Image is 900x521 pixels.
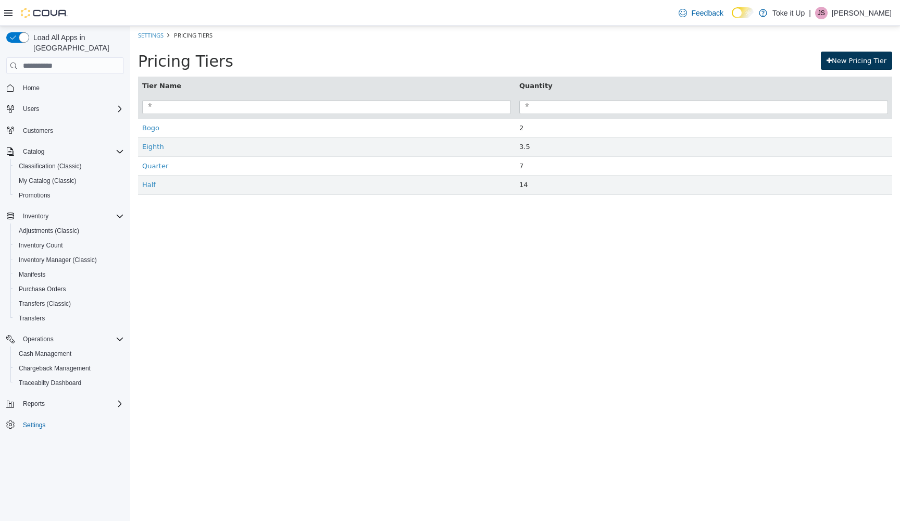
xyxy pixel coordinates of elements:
a: Cash Management [15,348,76,360]
button: Home [2,80,128,95]
a: Settings [19,419,49,431]
span: Manifests [19,270,45,279]
span: Transfers (Classic) [15,297,124,310]
span: Traceabilty Dashboard [15,377,124,389]
a: Adjustments (Classic) [15,225,83,237]
button: Cash Management [10,346,128,361]
p: Toke it Up [772,7,805,19]
button: My Catalog (Classic) [10,173,128,188]
span: Adjustments (Classic) [15,225,124,237]
button: Catalog [19,145,48,158]
span: Inventory Manager (Classic) [15,254,124,266]
button: Transfers (Classic) [10,296,128,311]
button: Users [2,102,128,116]
span: Home [19,81,124,94]
span: Settings [19,418,124,431]
button: Reports [19,398,49,410]
span: Customers [19,123,124,137]
a: Customers [19,125,57,137]
a: Quarter [12,136,38,144]
a: Feedback [674,3,727,23]
button: Quantity [389,55,424,65]
a: Manifests [15,268,49,281]
span: My Catalog (Classic) [15,175,124,187]
span: Classification (Classic) [15,160,124,172]
span: Manifests [15,268,124,281]
span: Customers [23,127,53,135]
span: Purchase Orders [19,285,66,293]
input: Dark Mode [732,7,754,18]
img: Cova [21,8,68,18]
button: Classification (Classic) [10,159,128,173]
a: Half [12,155,26,163]
div: Jeremy Sawicki [815,7,828,19]
td: 3.5 [385,111,762,131]
span: Reports [23,400,45,408]
button: Purchase Orders [10,282,128,296]
a: Transfers (Classic) [15,297,75,310]
a: Transfers [15,312,49,325]
button: Transfers [10,311,128,326]
span: Pricing Tiers [8,26,103,44]
p: | [809,7,811,19]
a: Classification (Classic) [15,160,86,172]
span: Chargeback Management [19,364,91,373]
a: Home [19,82,44,94]
span: Promotions [15,189,124,202]
span: Inventory [19,210,124,222]
span: Catalog [19,145,124,158]
span: Adjustments (Classic) [19,227,79,235]
span: Inventory Manager (Classic) [19,256,97,264]
span: Transfers [19,314,45,322]
span: Chargeback Management [15,362,124,375]
span: Pricing Tiers [44,5,82,13]
button: Inventory [2,209,128,224]
span: Feedback [691,8,723,18]
a: My Catalog (Classic) [15,175,81,187]
span: Operations [19,333,124,345]
button: Manifests [10,267,128,282]
span: Promotions [19,191,51,200]
button: Promotions [10,188,128,203]
span: Users [23,105,39,113]
span: Inventory Count [19,241,63,250]
span: Reports [19,398,124,410]
button: Traceabilty Dashboard [10,376,128,390]
button: Inventory Manager (Classic) [10,253,128,267]
span: Home [23,84,40,92]
button: Inventory Count [10,238,128,253]
button: Adjustments (Classic) [10,224,128,238]
button: Operations [19,333,58,345]
a: Purchase Orders [15,283,70,295]
a: Inventory Manager (Classic) [15,254,101,266]
a: Eighth [12,117,34,125]
span: Users [19,103,124,115]
p: [PERSON_NAME] [832,7,892,19]
span: Traceabilty Dashboard [19,379,81,387]
span: JS [818,7,825,19]
span: Cash Management [15,348,124,360]
button: Settings [2,417,128,432]
span: Classification (Classic) [19,162,82,170]
button: Catalog [2,144,128,159]
button: Operations [2,332,128,346]
span: Inventory Count [15,239,124,252]
button: Tier Name [12,55,53,65]
span: Dark Mode [732,18,732,19]
span: Purchase Orders [15,283,124,295]
span: My Catalog (Classic) [19,177,77,185]
a: Settings [8,5,33,13]
span: Transfers (Classic) [19,300,71,308]
td: 2 [385,92,762,111]
td: 7 [385,130,762,150]
span: Operations [23,335,54,343]
button: Customers [2,122,128,138]
span: Load All Apps in [GEOGRAPHIC_DATA] [29,32,124,53]
a: New Pricing Tier [691,26,762,44]
span: Inventory [23,212,48,220]
button: Users [19,103,43,115]
a: Chargeback Management [15,362,95,375]
a: Traceabilty Dashboard [15,377,85,389]
button: Chargeback Management [10,361,128,376]
span: Settings [23,421,45,429]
